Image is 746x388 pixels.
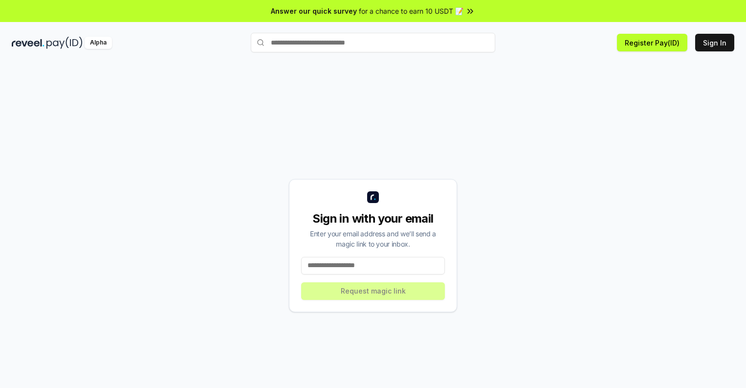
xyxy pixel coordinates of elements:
button: Sign In [695,34,734,51]
span: for a chance to earn 10 USDT 📝 [359,6,463,16]
div: Alpha [85,37,112,49]
img: pay_id [46,37,83,49]
img: logo_small [367,191,379,203]
img: reveel_dark [12,37,44,49]
button: Register Pay(ID) [617,34,687,51]
span: Answer our quick survey [271,6,357,16]
div: Enter your email address and we’ll send a magic link to your inbox. [301,228,445,249]
div: Sign in with your email [301,211,445,227]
